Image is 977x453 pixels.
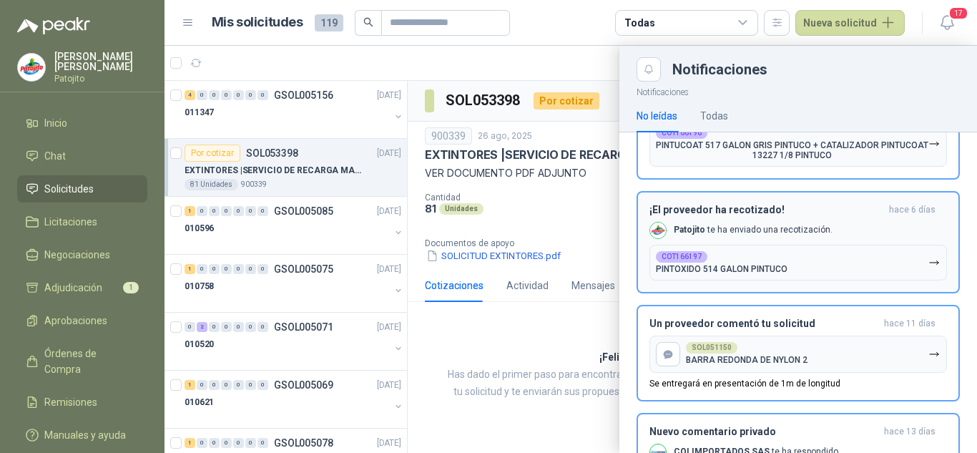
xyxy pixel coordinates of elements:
span: Órdenes de Compra [44,346,134,377]
a: Negociaciones [17,241,147,268]
span: search [363,17,373,27]
div: Notificaciones [672,62,960,77]
b: COT166197 [662,253,702,260]
span: Adjudicación [44,280,102,296]
a: Chat [17,142,147,170]
span: hace 6 días [889,204,936,216]
span: hace 11 días [884,318,936,330]
button: Nueva solicitud [795,10,905,36]
div: Todas [624,15,654,31]
p: PINTUCOAT 517 GALON GRIS PINTUCO + CATALIZADOR PINTUCOAT 13227 1/8 PINTUCO [656,140,928,160]
span: 119 [315,14,343,31]
p: BARRA REDONDA DE NYLON 2 [686,355,807,365]
div: No leídas [637,108,677,124]
a: Adjudicación1 [17,274,147,301]
a: Aprobaciones [17,307,147,334]
span: 17 [948,6,968,20]
div: SOL051150 [686,342,737,354]
a: Remisiones [17,389,147,416]
span: hace 13 días [884,426,936,438]
p: Se entregará en presentación de 1m de longitud [649,379,840,389]
button: COT166197PINTOXIDO 514 GALON PINTUCO [649,245,947,281]
img: Logo peakr [17,17,90,34]
a: Inicio [17,109,147,137]
span: Aprobaciones [44,313,107,328]
p: PINTOXIDO 514 GALON PINTUCO [656,264,787,274]
a: Manuales y ayuda [17,422,147,449]
a: Licitaciones [17,208,147,235]
button: Close [637,57,661,82]
h3: ¡El proveedor ha recotizado! [649,204,883,216]
b: COT166196 [662,130,702,137]
p: te ha enviado una recotización. [674,224,833,236]
span: 1 [123,282,139,293]
img: Company Logo [650,223,666,238]
h3: Nuevo comentario privado [649,426,878,438]
div: Todas [700,108,728,124]
span: Negociaciones [44,247,110,263]
button: ¡El proveedor ha recotizado!hace 6 días Company LogoPatojito te ha enviado una recotización.COT16... [637,191,960,293]
p: Patojito [54,74,147,83]
button: SOL051150BARRA REDONDA DE NYLON 2 [649,336,947,373]
a: Órdenes de Compra [17,340,147,383]
span: Manuales y ayuda [44,427,126,443]
button: COT166196PINTUCOAT 517 GALON GRIS PINTUCO + CATALIZADOR PINTUCOAT 13227 1/8 PINTUCO [649,121,947,167]
h1: Mis solicitudes [212,12,303,33]
span: Licitaciones [44,214,97,230]
h3: Un proveedor comentó tu solicitud [649,318,878,330]
button: Un proveedor comentó tu solicitudhace 11 días SOL051150BARRA REDONDA DE NYLON 2Se entregará en pr... [637,305,960,401]
a: Solicitudes [17,175,147,203]
button: 17 [934,10,960,36]
span: Inicio [44,115,67,131]
p: Notificaciones [619,82,977,99]
span: Remisiones [44,394,97,410]
span: Chat [44,148,66,164]
p: [PERSON_NAME] [PERSON_NAME] [54,52,147,72]
img: Company Logo [18,54,45,81]
span: Solicitudes [44,181,94,197]
b: Patojito [674,225,705,235]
